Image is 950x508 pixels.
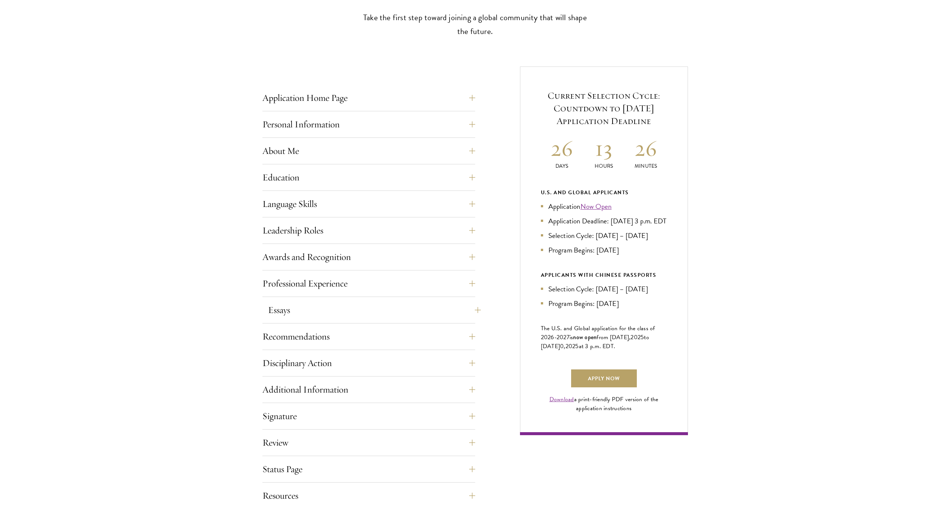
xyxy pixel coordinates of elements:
p: Minutes [625,162,667,170]
span: 0 [560,342,564,351]
button: Resources [262,487,475,505]
li: Program Begins: [DATE] [541,298,667,309]
p: Take the first step toward joining a global community that will shape the future. [359,11,591,38]
div: APPLICANTS WITH CHINESE PASSPORTS [541,270,667,280]
span: 7 [567,333,570,342]
span: at 3 p.m. EDT. [579,342,616,351]
button: Disciplinary Action [262,354,475,372]
div: a print-friendly PDF version of the application instructions [541,395,667,413]
button: Review [262,434,475,452]
div: U.S. and Global Applicants [541,188,667,197]
button: Essays [268,301,481,319]
button: Language Skills [262,195,475,213]
a: Download [549,395,574,404]
span: -202 [554,333,567,342]
span: 5 [641,333,644,342]
a: Now Open [580,201,612,212]
p: Days [541,162,583,170]
p: Hours [583,162,625,170]
button: Application Home Page [262,89,475,107]
span: 202 [630,333,641,342]
span: to [DATE] [541,333,649,351]
span: is [570,333,573,342]
li: Program Begins: [DATE] [541,245,667,255]
button: Leadership Roles [262,222,475,239]
button: Education [262,168,475,186]
span: 202 [566,342,576,351]
span: , [564,342,565,351]
li: Selection Cycle: [DATE] – [DATE] [541,284,667,294]
span: now open [573,333,597,341]
h2: 26 [625,134,667,162]
a: Apply Now [571,369,637,387]
span: 5 [575,342,579,351]
li: Application Deadline: [DATE] 3 p.m. EDT [541,216,667,226]
button: Awards and Recognition [262,248,475,266]
button: About Me [262,142,475,160]
button: Status Page [262,460,475,478]
span: The U.S. and Global application for the class of 202 [541,324,655,342]
h2: 13 [583,134,625,162]
span: 6 [551,333,554,342]
button: Additional Information [262,381,475,399]
h2: 26 [541,134,583,162]
button: Signature [262,407,475,425]
li: Application [541,201,667,212]
button: Personal Information [262,115,475,133]
button: Recommendations [262,328,475,346]
button: Professional Experience [262,275,475,292]
li: Selection Cycle: [DATE] – [DATE] [541,230,667,241]
h5: Current Selection Cycle: Countdown to [DATE] Application Deadline [541,89,667,127]
span: from [DATE], [597,333,630,342]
